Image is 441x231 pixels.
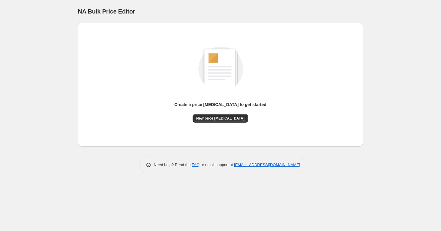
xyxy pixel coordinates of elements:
[192,163,199,167] a: FAQ
[193,114,248,123] button: New price [MEDICAL_DATA]
[196,116,244,121] span: New price [MEDICAL_DATA]
[154,163,192,167] span: Need help? Read the
[174,102,266,108] p: Create a price [MEDICAL_DATA] to get started
[78,8,135,15] span: NA Bulk Price Editor
[199,163,234,167] span: or email support at
[234,163,300,167] a: [EMAIL_ADDRESS][DOMAIN_NAME]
